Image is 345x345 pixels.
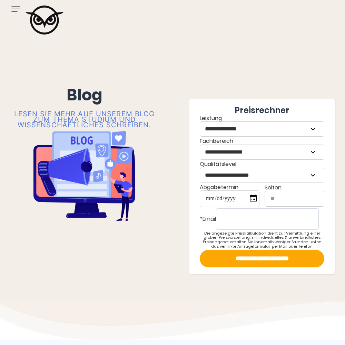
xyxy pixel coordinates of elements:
div: Lesen Sie mehr auf unserem Blog zum Thema Studium und wissenschaftliches Schreiben. [10,111,158,128]
div: Preisrechner [200,106,324,115]
label: Abgabetermin [200,184,259,207]
div: Qualitätslevel [200,161,324,183]
select: Leistung [200,122,324,136]
label: *Email [200,208,324,230]
select: Fachbereich [200,145,324,159]
img: logo [26,6,63,34]
div: Die angezeigte Preiskalkulation dient zur Vermittlung einer groben Preisvorstellung. Ein individu... [200,231,324,249]
input: *Email [216,208,319,230]
label: Fachbereich [200,138,324,160]
span: Seiten [265,184,282,191]
input: Abgabetermin [200,190,259,207]
img: menu [10,2,21,16]
label: Leistung [200,115,324,137]
form: Contact form [200,106,324,267]
h1: Blog [10,85,158,106]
